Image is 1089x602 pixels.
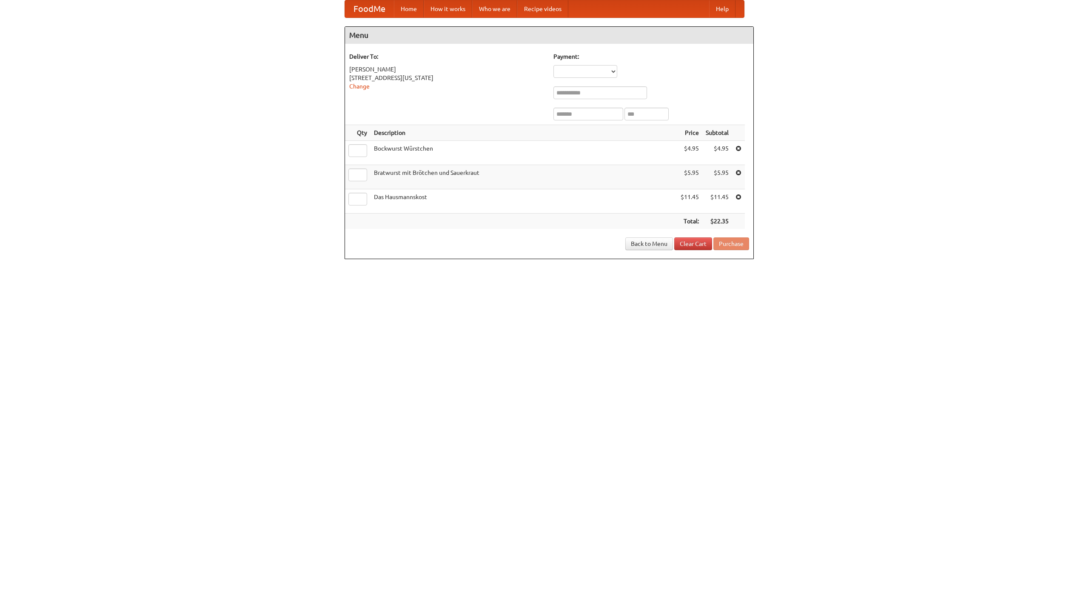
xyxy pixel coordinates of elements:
[345,0,394,17] a: FoodMe
[702,189,732,214] td: $11.45
[625,237,673,250] a: Back to Menu
[371,189,677,214] td: Das Hausmannskost
[713,237,749,250] button: Purchase
[472,0,517,17] a: Who we are
[345,125,371,141] th: Qty
[674,237,712,250] a: Clear Cart
[709,0,736,17] a: Help
[424,0,472,17] a: How it works
[677,189,702,214] td: $11.45
[371,125,677,141] th: Description
[371,165,677,189] td: Bratwurst mit Brötchen und Sauerkraut
[702,214,732,229] th: $22.35
[349,65,545,74] div: [PERSON_NAME]
[517,0,568,17] a: Recipe videos
[677,165,702,189] td: $5.95
[394,0,424,17] a: Home
[677,214,702,229] th: Total:
[553,52,749,61] h5: Payment:
[702,141,732,165] td: $4.95
[345,27,753,44] h4: Menu
[677,125,702,141] th: Price
[677,141,702,165] td: $4.95
[702,165,732,189] td: $5.95
[371,141,677,165] td: Bockwurst Würstchen
[702,125,732,141] th: Subtotal
[349,52,545,61] h5: Deliver To:
[349,74,545,82] div: [STREET_ADDRESS][US_STATE]
[349,83,370,90] a: Change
